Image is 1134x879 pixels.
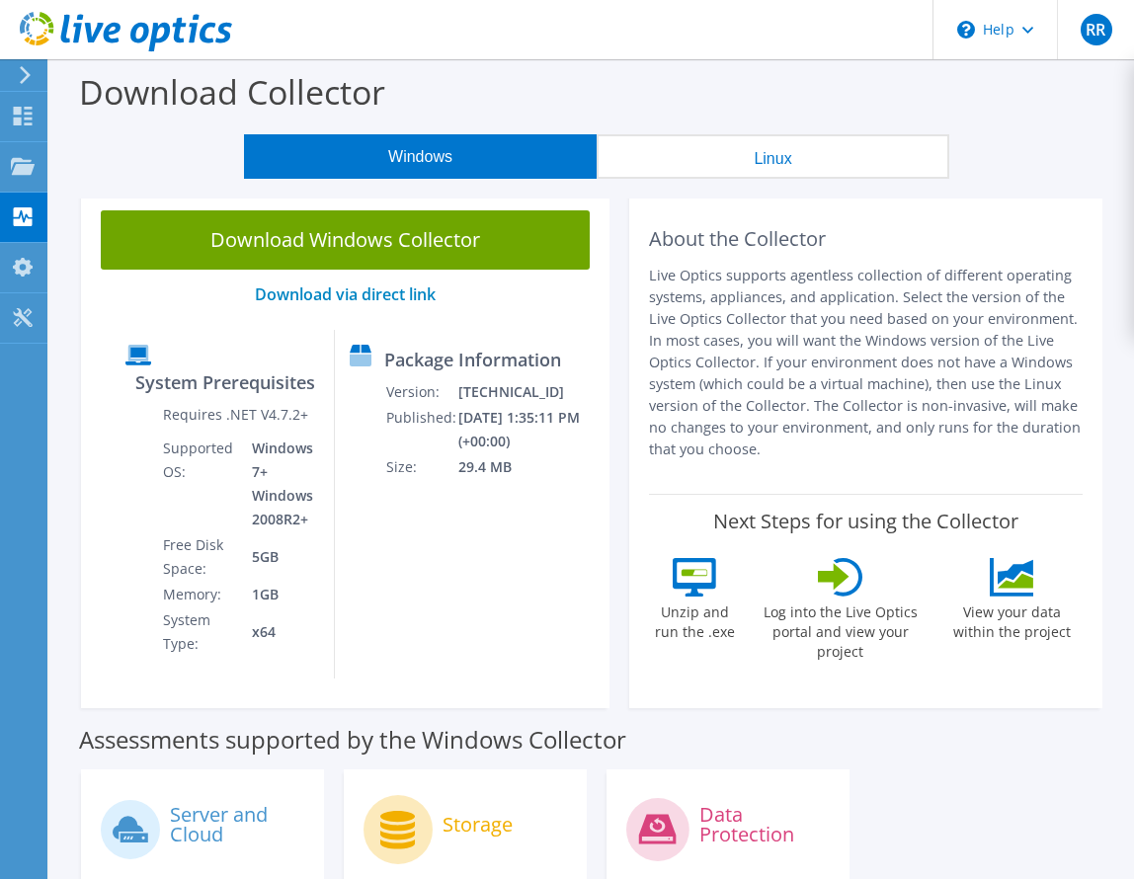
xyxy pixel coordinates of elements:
[101,210,590,270] a: Download Windows Collector
[244,134,597,179] button: Windows
[237,607,319,657] td: x64
[237,436,319,532] td: Windows 7+ Windows 2008R2+
[457,379,601,405] td: [TECHNICAL_ID]
[443,815,513,835] label: Storage
[699,805,830,844] label: Data Protection
[385,379,457,405] td: Version:
[79,730,626,750] label: Assessments supported by the Windows Collector
[750,597,931,662] label: Log into the Live Optics portal and view your project
[237,532,319,582] td: 5GB
[649,227,1083,251] h2: About the Collector
[957,21,975,39] svg: \n
[162,436,237,532] td: Supported OS:
[162,582,237,607] td: Memory:
[457,454,601,480] td: 29.4 MB
[170,805,304,844] label: Server and Cloud
[79,69,385,115] label: Download Collector
[162,532,237,582] td: Free Disk Space:
[237,582,319,607] td: 1GB
[649,265,1083,460] p: Live Optics supports agentless collection of different operating systems, appliances, and applica...
[385,454,457,480] td: Size:
[385,405,457,454] td: Published:
[162,607,237,657] td: System Type:
[597,134,949,179] button: Linux
[1081,14,1112,45] span: RR
[713,510,1018,533] label: Next Steps for using the Collector
[649,597,740,642] label: Unzip and run the .exe
[940,597,1083,642] label: View your data within the project
[163,405,308,425] label: Requires .NET V4.7.2+
[255,283,436,305] a: Download via direct link
[135,372,315,392] label: System Prerequisites
[384,350,561,369] label: Package Information
[457,405,601,454] td: [DATE] 1:35:11 PM (+00:00)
